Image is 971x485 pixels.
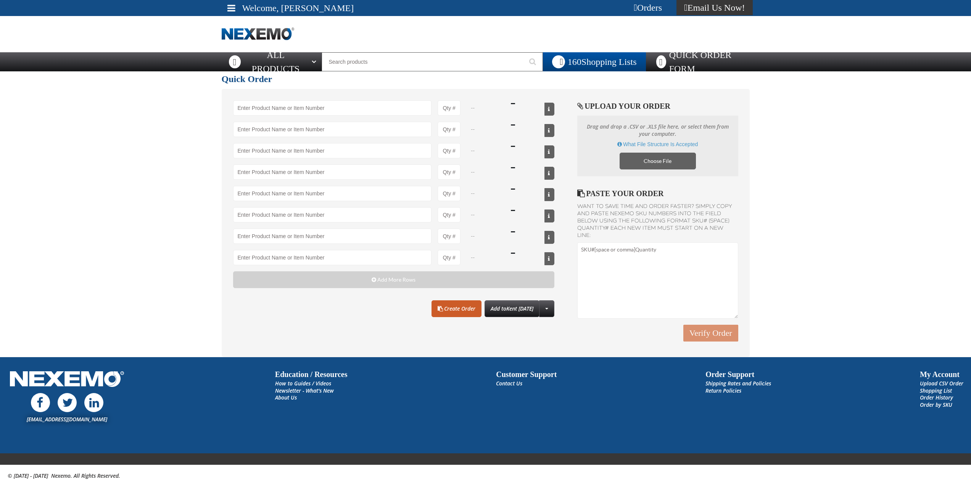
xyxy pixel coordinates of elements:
span: Add More Rows [377,277,415,283]
a: About Us [275,394,297,401]
h2: Order Support [705,369,771,380]
span: Kent [DATE] [506,305,533,312]
button: View All Prices [544,231,554,244]
a: Upload CSV Order [920,380,963,387]
img: Nexemo Logo [8,369,126,391]
span: Quick Order [222,74,272,84]
input: Product Quantity [438,122,461,137]
input: Product Quantity [438,186,461,201]
p: Drag and drop a .CSV or .XLS file here, or select them from your computer. [585,123,730,138]
a: More Actions [539,300,554,317]
a: Create Order [432,300,481,317]
button: View All Prices [544,167,554,180]
h2: Paste Your Order [577,188,738,199]
img: Nexemo logo [222,27,294,41]
button: Add More Rows [233,271,555,288]
h2: Education / Resources [275,369,348,380]
strong: 160 [568,57,581,67]
input: Product Quantity [438,100,461,116]
: Product [233,143,432,158]
a: Shopping List [920,387,952,394]
a: How to Guides / Videos [275,380,331,387]
: Product [233,164,432,180]
: Product [233,250,432,265]
a: [EMAIL_ADDRESS][DOMAIN_NAME] [27,416,107,423]
span: Add to [491,305,533,312]
: Product [233,100,432,116]
button: View All Prices [544,252,554,265]
button: Add toKent [DATE] [485,300,539,317]
a: Contact Us [496,380,522,387]
input: Product Quantity [438,229,461,244]
input: Product Quantity [438,207,461,222]
a: Return Policies [705,387,741,394]
button: You have 160 Shopping Lists. Open to view details [543,52,646,71]
input: Search [322,52,543,71]
a: Home [222,27,294,41]
: Product [233,122,432,137]
a: Order History [920,394,953,401]
button: View All Prices [544,145,554,158]
: Product [233,207,432,222]
button: Open All Products pages [309,52,322,71]
span: All Products [244,48,307,76]
h2: My Account [920,369,963,380]
input: Product Quantity [438,250,461,265]
a: Newsletter - What's New [275,387,334,394]
label: Choose CSV, XLSX or ODS file to import multiple products. Opens a popup [620,153,696,169]
h2: Customer Support [496,369,557,380]
a: Shipping Rates and Policies [705,380,771,387]
button: Start Searching [524,52,543,71]
: Product [233,229,432,244]
input: Product Quantity [438,143,461,158]
button: View All Prices [544,209,554,222]
a: Get Directions of how to import multiple products using an CSV, XLSX or ODS file. Opens a popup [617,141,698,148]
a: Quick Order Form [646,52,753,71]
h2: Upload Your Order [577,100,738,112]
button: View All Prices [544,124,554,137]
input: Product Quantity [438,164,461,180]
a: Order by SKU [920,401,952,408]
button: View All Prices [544,103,554,116]
button: View All Prices [544,188,554,201]
label: Want to save time and order faster? Simply copy and paste NEXEMO SKU numbers into the field below... [577,203,738,239]
span: Shopping Lists [568,57,637,67]
: Product [233,186,432,201]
